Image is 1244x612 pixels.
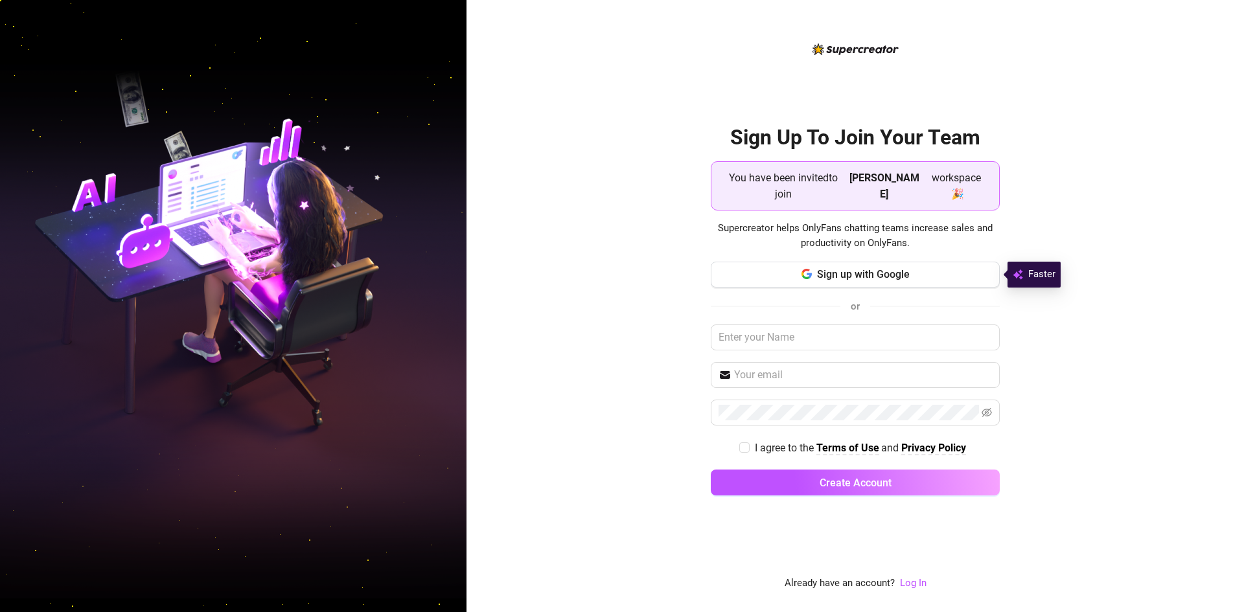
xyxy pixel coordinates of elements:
[900,576,927,591] a: Log In
[785,576,895,591] span: Already have an account?
[734,367,992,383] input: Your email
[901,442,966,455] a: Privacy Policy
[755,442,816,454] span: I agree to the
[851,300,860,312] span: or
[812,43,899,55] img: logo-BBDzfeDw.svg
[820,477,892,489] span: Create Account
[722,170,844,202] span: You have been invited to join
[711,262,1000,288] button: Sign up with Google
[925,170,989,202] span: workspace 🎉
[1013,267,1023,282] img: svg%3e
[849,172,919,200] strong: [PERSON_NAME]
[711,324,1000,350] input: Enter your Name
[900,577,927,589] a: Log In
[982,407,992,418] span: eye-invisible
[816,442,879,455] a: Terms of Use
[817,268,910,280] span: Sign up with Google
[1028,267,1055,282] span: Faster
[901,442,966,454] strong: Privacy Policy
[711,470,1000,495] button: Create Account
[711,221,1000,251] span: Supercreator helps OnlyFans chatting teams increase sales and productivity on OnlyFans.
[881,442,901,454] span: and
[816,442,879,454] strong: Terms of Use
[711,124,1000,151] h2: Sign Up To Join Your Team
